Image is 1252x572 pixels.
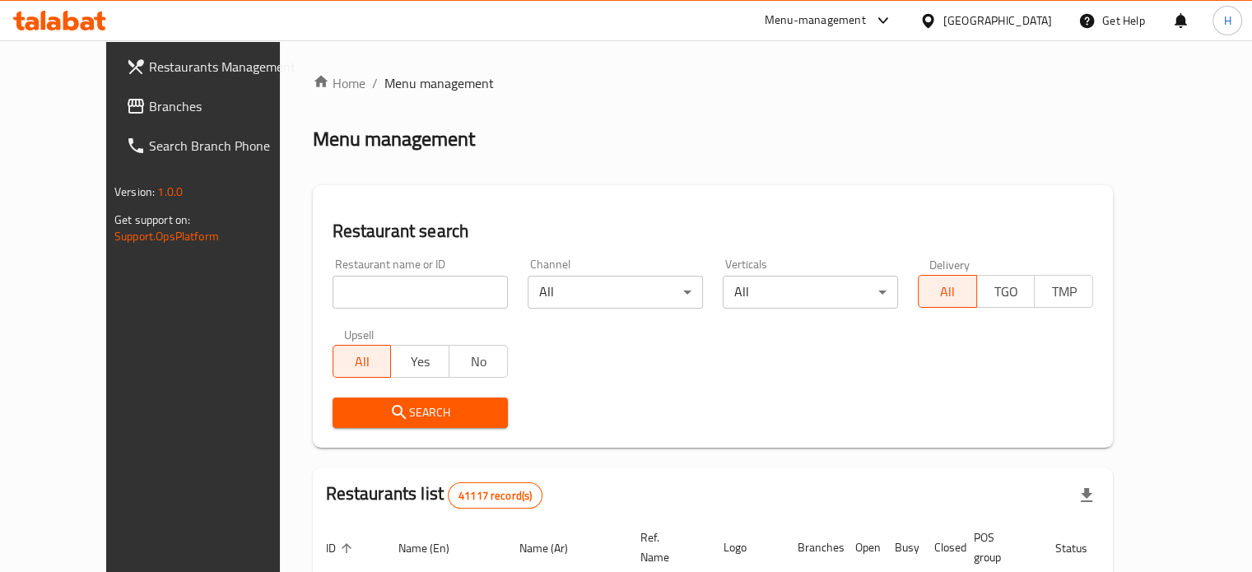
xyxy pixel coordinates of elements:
[114,181,155,202] span: Version:
[1223,12,1231,30] span: H
[974,528,1022,567] span: POS group
[1055,538,1109,558] span: Status
[344,328,375,340] label: Upsell
[1034,275,1093,308] button: TMP
[1041,280,1087,304] span: TMP
[765,11,866,30] div: Menu-management
[313,73,365,93] a: Home
[390,345,449,378] button: Yes
[326,538,357,558] span: ID
[448,482,542,509] div: Total records count
[372,73,378,93] li: /
[346,402,495,423] span: Search
[333,219,1093,244] h2: Restaurant search
[149,136,302,156] span: Search Branch Phone
[1067,476,1106,515] div: Export file
[157,181,183,202] span: 1.0.0
[149,96,302,116] span: Branches
[943,12,1052,30] div: [GEOGRAPHIC_DATA]
[326,481,543,509] h2: Restaurants list
[723,276,898,309] div: All
[976,275,1036,308] button: TGO
[384,73,494,93] span: Menu management
[456,350,501,374] span: No
[313,126,475,152] h2: Menu management
[925,280,970,304] span: All
[929,258,970,270] label: Delivery
[333,398,508,428] button: Search
[640,528,691,567] span: Ref. Name
[398,538,471,558] span: Name (En)
[113,47,315,86] a: Restaurants Management
[333,345,392,378] button: All
[449,345,508,378] button: No
[333,276,508,309] input: Search for restaurant name or ID..
[519,538,589,558] span: Name (Ar)
[449,488,542,504] span: 41117 record(s)
[114,209,190,230] span: Get support on:
[313,73,1113,93] nav: breadcrumb
[918,275,977,308] button: All
[340,350,385,374] span: All
[528,276,703,309] div: All
[984,280,1029,304] span: TGO
[113,126,315,165] a: Search Branch Phone
[149,57,302,77] span: Restaurants Management
[114,226,219,247] a: Support.OpsPlatform
[113,86,315,126] a: Branches
[398,350,443,374] span: Yes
